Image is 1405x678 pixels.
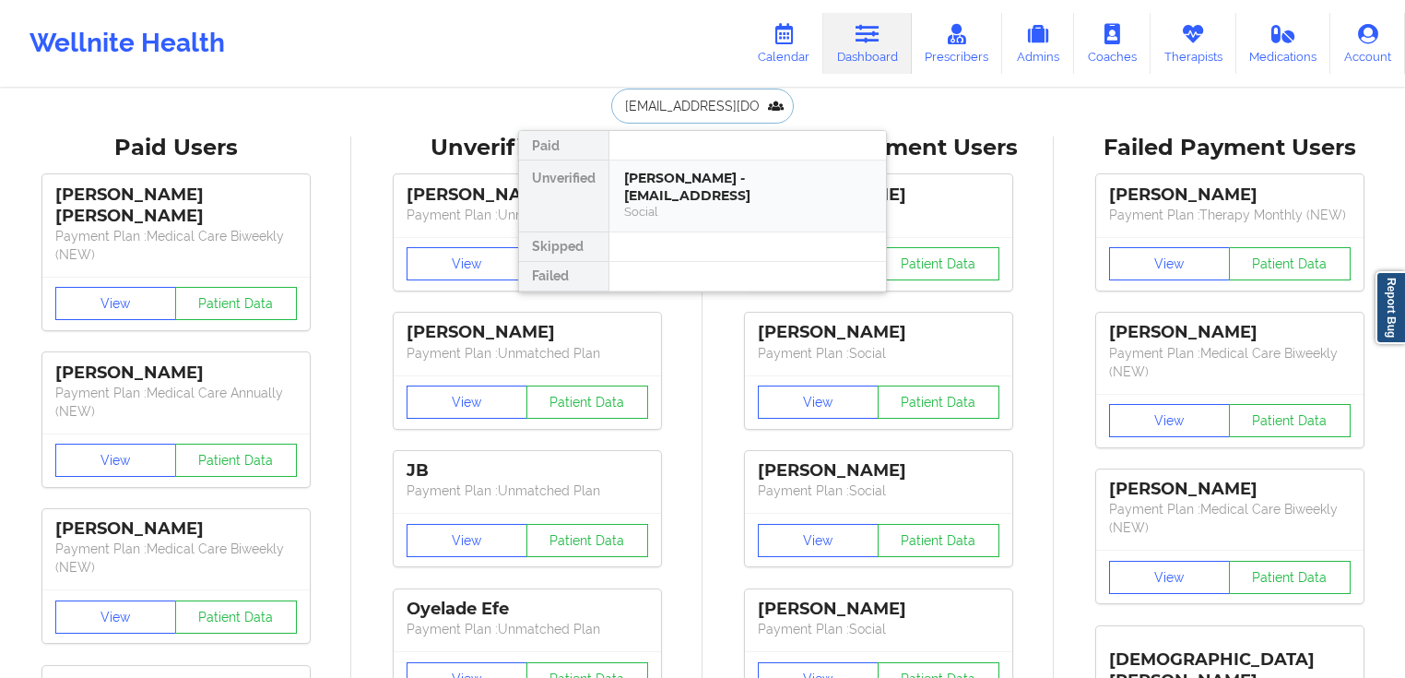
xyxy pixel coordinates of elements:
[519,131,608,161] div: Paid
[758,482,999,500] p: Payment Plan : Social
[519,262,608,291] div: Failed
[407,247,528,280] button: View
[758,322,999,343] div: [PERSON_NAME]
[175,601,297,634] button: Patient Data
[758,386,880,419] button: View
[55,227,297,264] p: Payment Plan : Medical Care Biweekly (NEW)
[1229,561,1351,594] button: Patient Data
[1375,271,1405,344] a: Report Bug
[624,204,871,220] div: Social
[1109,479,1351,500] div: [PERSON_NAME]
[407,599,648,620] div: Oyelade Efe
[1002,13,1074,74] a: Admins
[407,206,648,224] p: Payment Plan : Unmatched Plan
[55,518,297,540] div: [PERSON_NAME]
[526,386,648,419] button: Patient Data
[1151,13,1236,74] a: Therapists
[519,161,608,232] div: Unverified
[1074,13,1151,74] a: Coaches
[407,184,648,206] div: [PERSON_NAME]
[1236,13,1331,74] a: Medications
[175,287,297,320] button: Patient Data
[878,386,999,419] button: Patient Data
[519,232,608,262] div: Skipped
[55,363,297,384] div: [PERSON_NAME]
[758,620,999,638] p: Payment Plan : Social
[407,524,528,557] button: View
[744,13,823,74] a: Calendar
[758,344,999,363] p: Payment Plan : Social
[407,460,648,482] div: JB
[1109,206,1351,224] p: Payment Plan : Therapy Monthly (NEW)
[407,344,648,363] p: Payment Plan : Unmatched Plan
[1330,13,1405,74] a: Account
[1109,561,1231,594] button: View
[364,134,690,162] div: Unverified Users
[823,13,912,74] a: Dashboard
[55,601,177,634] button: View
[407,322,648,343] div: [PERSON_NAME]
[878,524,999,557] button: Patient Data
[1067,134,1392,162] div: Failed Payment Users
[1109,500,1351,537] p: Payment Plan : Medical Care Biweekly (NEW)
[407,386,528,419] button: View
[878,247,999,280] button: Patient Data
[55,184,297,227] div: [PERSON_NAME] [PERSON_NAME]
[175,444,297,477] button: Patient Data
[55,287,177,320] button: View
[758,460,999,482] div: [PERSON_NAME]
[1229,247,1351,280] button: Patient Data
[407,620,648,638] p: Payment Plan : Unmatched Plan
[55,444,177,477] button: View
[758,599,999,620] div: [PERSON_NAME]
[912,13,1003,74] a: Prescribers
[1229,404,1351,437] button: Patient Data
[1109,184,1351,206] div: [PERSON_NAME]
[1109,322,1351,343] div: [PERSON_NAME]
[55,540,297,577] p: Payment Plan : Medical Care Biweekly (NEW)
[1109,247,1231,280] button: View
[13,134,338,162] div: Paid Users
[1109,404,1231,437] button: View
[526,524,648,557] button: Patient Data
[407,482,648,500] p: Payment Plan : Unmatched Plan
[758,524,880,557] button: View
[1109,344,1351,381] p: Payment Plan : Medical Care Biweekly (NEW)
[624,170,871,204] div: [PERSON_NAME] - [EMAIL_ADDRESS]
[55,384,297,421] p: Payment Plan : Medical Care Annually (NEW)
